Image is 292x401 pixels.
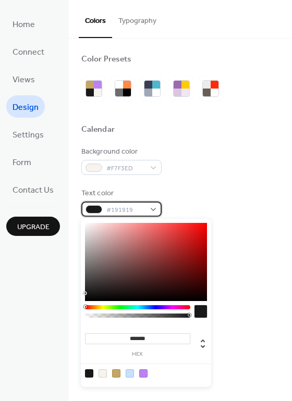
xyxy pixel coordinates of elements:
span: Connect [13,44,44,60]
a: Form [6,151,38,173]
a: Home [6,12,41,35]
div: Calendar [81,124,115,135]
span: Home [13,17,35,33]
a: Design [6,95,45,118]
span: #191919 [106,205,145,216]
div: rgb(25, 25, 25) [85,369,93,378]
a: Settings [6,123,50,145]
span: Upgrade [17,222,50,233]
div: rgb(200, 224, 254) [126,369,134,378]
span: Views [13,72,35,88]
button: Upgrade [6,217,60,236]
div: rgb(186, 131, 240) [139,369,148,378]
a: Views [6,68,41,90]
div: Background color [81,146,160,157]
span: Design [13,99,39,116]
span: #F7F3ED [106,163,145,174]
span: Form [13,155,31,171]
div: Color Presets [81,54,131,65]
a: Contact Us [6,178,60,200]
span: Settings [13,127,44,143]
label: hex [85,352,190,357]
div: rgb(247, 243, 237) [99,369,107,378]
a: Connect [6,40,51,62]
div: Text color [81,188,160,199]
span: Contact Us [13,182,54,198]
div: rgb(198, 166, 100) [112,369,120,378]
